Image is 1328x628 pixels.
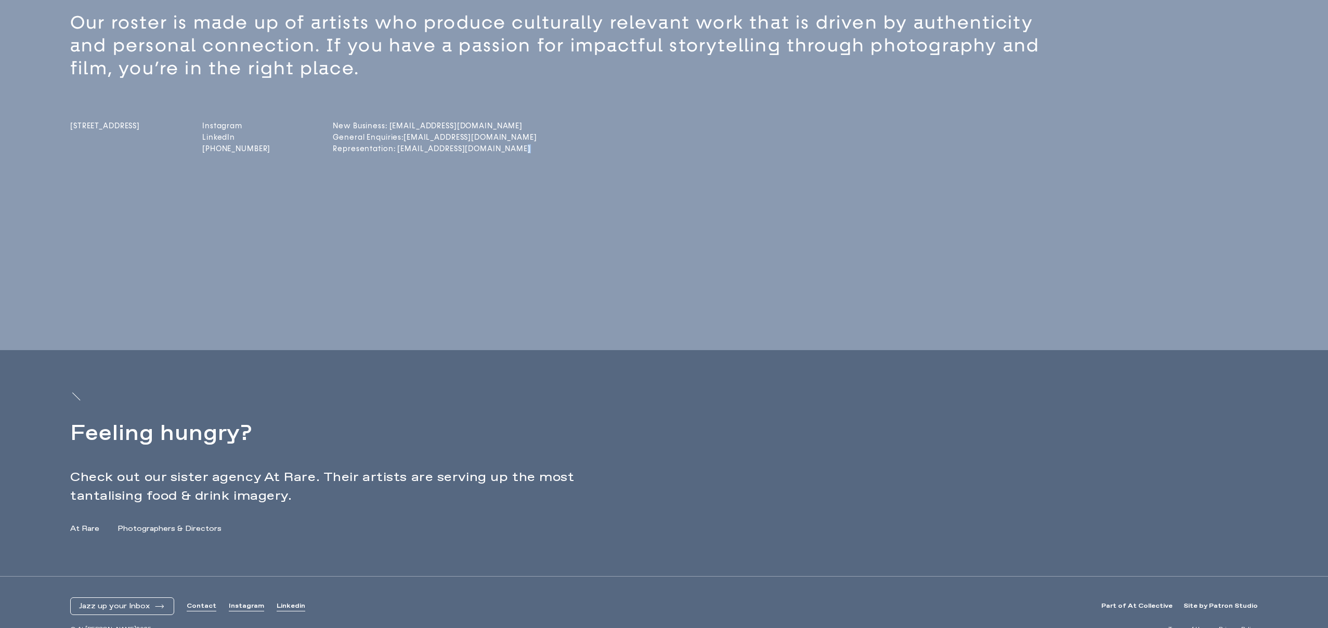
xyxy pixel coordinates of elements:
a: Contact [187,602,216,611]
a: Linkedin [277,602,305,611]
a: New Business: [EMAIL_ADDRESS][DOMAIN_NAME] [333,122,415,130]
span: [STREET_ADDRESS] [70,122,140,130]
h2: Feeling hungry? [70,419,622,450]
a: [STREET_ADDRESS] [70,122,140,156]
a: Part of At Collective [1101,602,1173,611]
a: Photographers & Directors [118,524,222,535]
a: LinkedIn [202,133,270,142]
button: Jazz up your Inbox [79,602,165,611]
a: General Enquiries:[EMAIL_ADDRESS][DOMAIN_NAME] [333,133,415,142]
a: Site by Patron Studio [1183,602,1258,611]
a: Instagram [202,122,270,130]
p: Check out our sister agency At Rare. Their artists are serving up the most tantalising food & dri... [70,468,622,505]
a: Representation: [EMAIL_ADDRESS][DOMAIN_NAME] [333,144,415,153]
span: Jazz up your Inbox [79,602,150,611]
a: [PHONE_NUMBER] [202,144,270,153]
a: Instagram [229,602,264,611]
a: At Rare [70,524,99,535]
p: Our roster is made up of artists who produce culturally relevant work that is driven by authentic... [70,11,1049,80]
